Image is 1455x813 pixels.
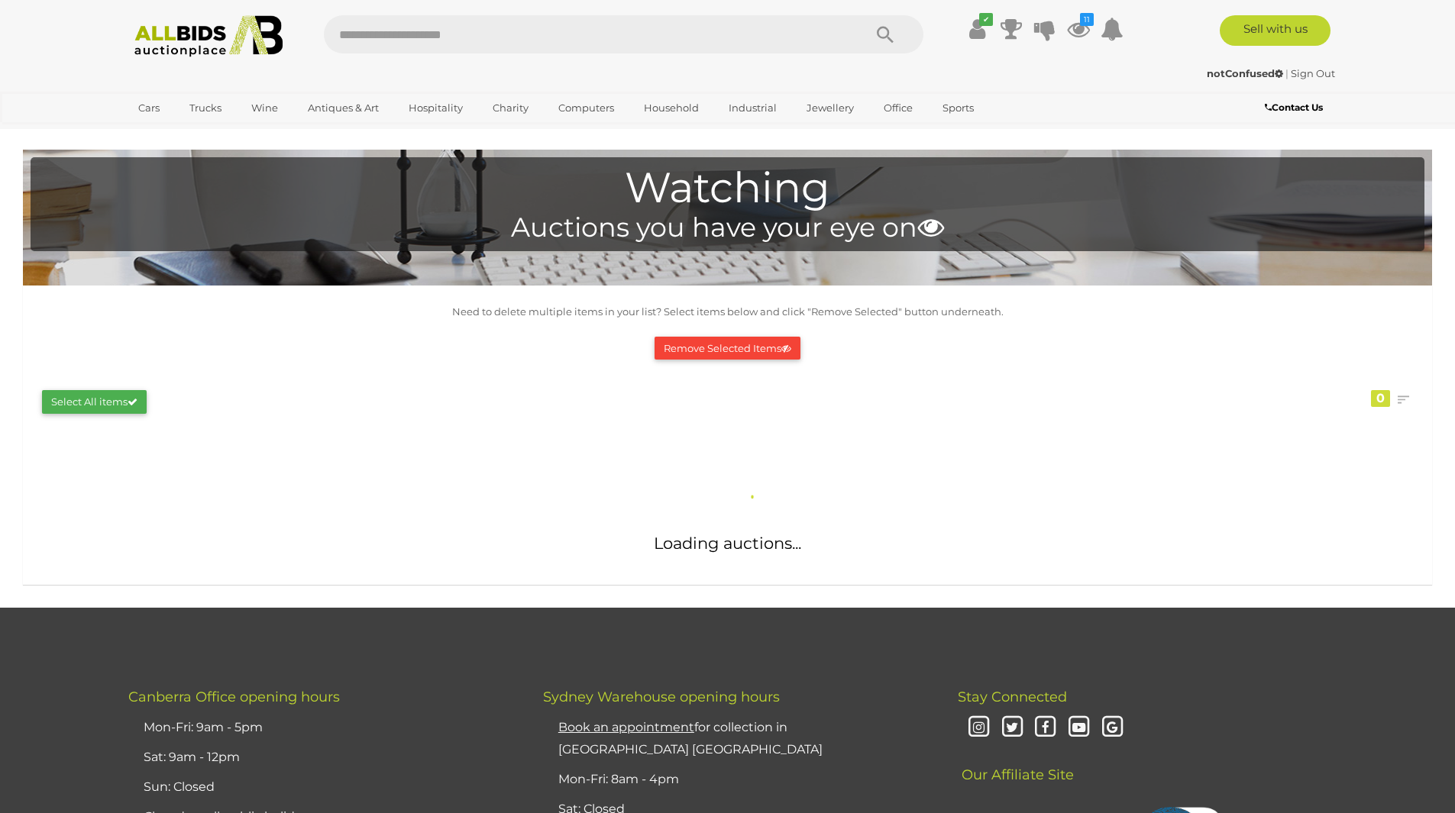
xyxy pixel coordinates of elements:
[241,95,288,121] a: Wine
[555,765,920,795] li: Mon-Fri: 8am - 4pm
[543,689,780,705] span: Sydney Warehouse opening hours
[483,95,538,121] a: Charity
[128,689,340,705] span: Canberra Office opening hours
[140,713,505,743] li: Mon-Fri: 9am - 5pm
[1067,15,1090,43] a: 11
[1265,102,1323,113] b: Contact Us
[655,337,800,360] button: Remove Selected Items
[654,534,801,553] span: Loading auctions...
[140,743,505,773] li: Sat: 9am - 12pm
[933,95,984,121] a: Sports
[874,95,923,121] a: Office
[42,390,147,414] button: Select All items
[38,213,1417,243] h4: Auctions you have your eye on
[1285,67,1288,79] span: |
[1291,67,1335,79] a: Sign Out
[1065,715,1092,741] i: Youtube
[966,15,989,43] a: ✔
[719,95,787,121] a: Industrial
[847,15,923,53] button: Search
[548,95,624,121] a: Computers
[1099,715,1126,741] i: Google
[1207,67,1285,79] a: notConfused
[558,720,823,757] a: Book an appointmentfor collection in [GEOGRAPHIC_DATA] [GEOGRAPHIC_DATA]
[1220,15,1331,46] a: Sell with us
[179,95,231,121] a: Trucks
[634,95,709,121] a: Household
[1080,13,1094,26] i: 11
[126,15,292,57] img: Allbids.com.au
[965,715,992,741] i: Instagram
[999,715,1026,741] i: Twitter
[1265,99,1327,116] a: Contact Us
[979,13,993,26] i: ✔
[958,744,1074,783] span: Our Affiliate Site
[797,95,864,121] a: Jewellery
[31,303,1424,321] p: Need to delete multiple items in your list? Select items below and click "Remove Selected" button...
[1032,715,1059,741] i: Facebook
[558,720,694,734] u: Book an appointment
[140,773,505,802] li: Sun: Closed
[399,95,473,121] a: Hospitality
[298,95,389,121] a: Antiques & Art
[128,121,257,146] a: [GEOGRAPHIC_DATA]
[958,689,1067,705] span: Stay Connected
[128,95,170,121] a: Cars
[1371,390,1390,407] div: 0
[1207,67,1283,79] strong: notConfused
[38,165,1417,211] h1: Watching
